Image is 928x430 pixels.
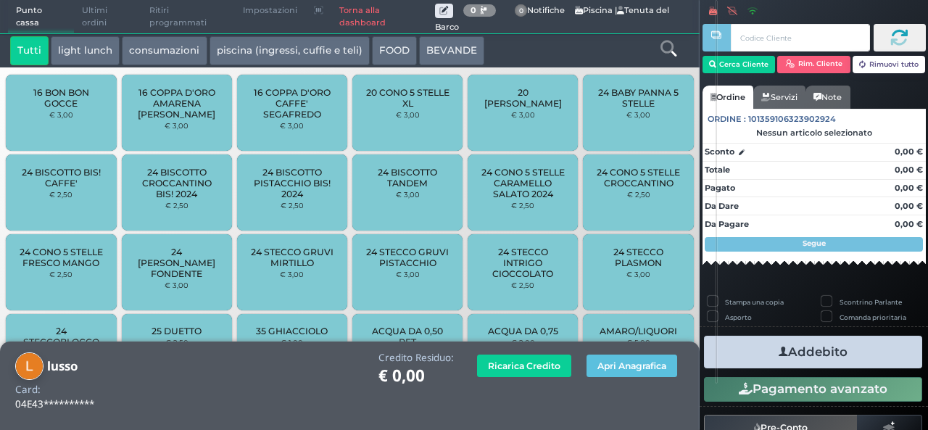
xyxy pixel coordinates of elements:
button: Pagamento avanzato [704,377,922,402]
button: light lunch [51,36,120,65]
strong: 0,00 € [895,165,923,175]
small: € 3,00 [280,121,304,130]
span: 24 STECCO GRUVI MIRTILLO [249,247,336,268]
a: Ordine [703,86,753,109]
span: AMARO/LIQUORI [600,326,677,336]
label: Asporto [725,313,752,322]
span: 24 CONO 5 STELLE CARAMELLO SALATO 2024 [480,167,566,199]
span: Ordine : [708,113,746,125]
small: € 1,00 [281,338,303,347]
span: 16 BON BON GOCCE [18,87,104,109]
small: € 3,00 [396,190,420,199]
span: 25 DUETTO [152,326,202,336]
h4: Card: [15,384,41,395]
strong: 0,00 € [895,146,923,157]
span: 24 CONO 5 STELLE CROCCANTINO [595,167,681,189]
small: € 3,00 [165,281,188,289]
small: € 3,00 [49,110,73,119]
strong: 0,00 € [895,201,923,211]
span: 24 [PERSON_NAME] FONDENTE [133,247,220,279]
strong: Da Dare [705,201,739,211]
span: 16 COPPA D'ORO CAFFE' SEGAFREDO [249,87,336,120]
b: lusso [47,357,78,374]
small: € 3,00 [280,270,304,278]
strong: Da Pagare [705,219,749,229]
button: Rimuovi tutto [853,56,926,73]
strong: Pagato [705,183,735,193]
button: Apri Anagrafica [587,355,677,377]
button: BEVANDE [419,36,484,65]
label: Scontrino Parlante [840,297,902,307]
span: Ultimi ordini [74,1,141,33]
span: 24 BISCOTTO PISTACCHIO BIS! 2024 [249,167,336,199]
small: € 2,50 [49,190,72,199]
h1: € 0,00 [378,367,454,385]
span: Impostazioni [235,1,305,21]
span: Ritiri programmati [141,1,235,33]
button: piscina (ingressi, cuffie e teli) [210,36,370,65]
button: Rim. Cliente [777,56,850,73]
small: € 3,00 [165,121,188,130]
small: € 2,50 [511,281,534,289]
small: € 3,00 [626,110,650,119]
small: € 2,50 [165,201,188,210]
span: 24 STECCO GRUVI PISTACCHIO [365,247,451,268]
b: 0 [471,5,476,15]
small: € 5,00 [626,338,650,347]
span: 24 BISCOTTO CROCCANTINO BIS! 2024 [133,167,220,199]
small: € 2,00 [511,338,535,347]
span: 24 STECCO PLASMON [595,247,681,268]
span: 20 [PERSON_NAME] [480,87,566,109]
strong: Totale [705,165,730,175]
span: 24 STECCOBLOCCO [18,326,104,347]
button: FOOD [372,36,417,65]
span: 24 BISCOTTO TANDEM [365,167,451,189]
button: consumazioni [122,36,207,65]
small: € 2,50 [165,338,188,347]
span: 101359106323902924 [748,113,836,125]
span: 20 CONO 5 STELLE XL [365,87,451,109]
small: € 2,50 [49,270,72,278]
strong: Sconto [705,146,734,158]
strong: 0,00 € [895,183,923,193]
span: 24 BABY PANNA 5 STELLE [595,87,681,109]
label: Comanda prioritaria [840,313,906,322]
strong: Segue [803,239,826,248]
small: € 3,00 [396,270,420,278]
span: ACQUA DA 0,75 [488,326,558,336]
strong: 0,00 € [895,219,923,229]
h4: Credito Residuo: [378,352,454,363]
button: Tutti [10,36,49,65]
button: Ricarica Credito [477,355,571,377]
small: € 2,50 [627,190,650,199]
button: Addebito [704,336,922,368]
button: Cerca Cliente [703,56,776,73]
a: Servizi [753,86,805,109]
span: 35 GHIACCIOLO [256,326,328,336]
span: 24 STECCO INTRIGO CIOCCOLATO [480,247,566,279]
span: 16 COPPA D'ORO AMARENA [PERSON_NAME] [133,87,220,120]
small: € 2,50 [511,201,534,210]
small: € 3,00 [626,270,650,278]
span: 24 BISCOTTO BIS! CAFFE' [18,167,104,189]
small: € 3,00 [396,110,420,119]
a: Note [805,86,850,109]
a: Torna alla dashboard [331,1,435,33]
span: Punto cassa [8,1,75,33]
div: Nessun articolo selezionato [703,128,926,138]
small: € 3,00 [511,110,535,119]
span: 24 CONO 5 STELLE FRESCO MANGO [18,247,104,268]
label: Stampa una copia [725,297,784,307]
span: 0 [515,4,528,17]
img: lusso [15,352,43,381]
input: Codice Cliente [731,24,869,51]
small: € 2,50 [281,201,304,210]
span: ACQUA DA 0,50 PET [365,326,451,347]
